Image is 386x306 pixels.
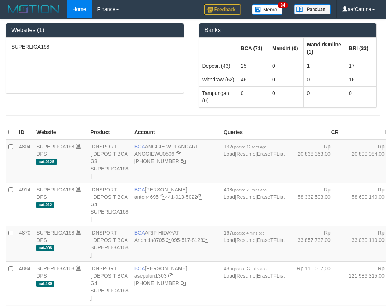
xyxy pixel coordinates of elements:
td: 46 [238,73,269,86]
span: aaf-012 [36,202,54,208]
a: EraseTFList [257,194,284,200]
td: DPS [33,261,87,305]
a: Ariphida8705 [134,237,165,243]
img: MOTION_logo.png [6,4,61,15]
th: Group: activate to sort column ascending [238,38,269,59]
a: Copy Ariphida8705 to clipboard [166,237,171,243]
td: IDNSPORT [ DEPOSIT BCA G4 SUPERLIGA168 ] [87,261,131,305]
span: 408 [224,187,267,193]
h3: Banks [205,27,371,34]
td: Rp 110.007,00 [288,261,342,305]
td: 0 [238,86,269,107]
a: Copy 4062281875 to clipboard [181,280,186,286]
td: IDNSPORT [ DEPOSIT BCA SUPERLIGA168 ] [87,226,131,261]
a: Copy ANGGIEWU0506 to clipboard [176,151,181,157]
a: Copy 0955178128 to clipboard [203,237,208,243]
th: Account [131,125,221,140]
span: 485 [224,265,267,271]
th: Group: activate to sort column ascending [346,38,376,59]
span: | | [224,230,285,243]
td: Tampungan (0) [199,86,238,107]
td: 1 [304,59,346,73]
span: aaf-130 [36,281,54,287]
td: 16 [346,73,376,86]
a: EraseTFList [257,237,284,243]
a: EraseTFList [257,273,284,279]
span: aaf-0125 [36,159,57,165]
img: Button%20Memo.svg [252,4,283,15]
span: updated 12 secs ago [232,145,266,149]
span: updated 23 mins ago [232,188,266,192]
span: updated 24 mins ago [232,267,266,271]
td: 17 [346,59,376,73]
a: Copy 4410135022 to clipboard [197,194,202,200]
h3: Websites (1) [11,27,178,34]
a: SUPERLIGA168 [36,230,75,236]
th: CR [288,125,342,140]
a: Load [224,194,235,200]
td: 25 [238,59,269,73]
th: Group: activate to sort column ascending [304,38,346,59]
span: updated 4 mins ago [232,231,264,235]
td: IDNSPORT [ DEPOSIT BCA G4 SUPERLIGA168 ] [87,183,131,226]
a: anton4695 [134,194,159,200]
a: EraseTFList [257,151,284,157]
td: DPS [33,183,87,226]
td: 4914 [16,183,33,226]
td: IDNSPORT [ DEPOSIT BCA G3 SUPERLIGA168 ] [87,140,131,183]
span: 167 [224,230,264,236]
td: DPS [33,226,87,261]
td: 4884 [16,261,33,305]
a: ANGGIEWU0506 [134,151,174,157]
td: Rp 33.857.737,00 [288,226,342,261]
a: Load [224,273,235,279]
td: 0 [346,86,376,107]
span: BCA [134,187,145,193]
a: SUPERLIGA168 [36,265,75,271]
p: SUPERLIGA168 [11,43,178,50]
td: ANGGIE WULANDARI [PHONE_NUMBER] [131,140,221,183]
a: Copy 4062213373 to clipboard [181,158,186,164]
td: Rp 20.838.363,00 [288,140,342,183]
img: panduan.png [294,4,331,14]
span: BCA [134,265,145,271]
a: Resume [237,151,256,157]
td: ARIP HIDAYAT 095-517-8128 [131,226,221,261]
td: 0 [269,59,303,73]
span: | | [224,144,285,157]
a: Load [224,237,235,243]
span: | | [224,187,285,200]
td: Deposit (43) [199,59,238,73]
span: 132 [224,144,266,150]
a: asepulun1303 [134,273,167,279]
span: aaf-008 [36,245,54,251]
span: BCA [134,144,145,150]
th: Product [87,125,131,140]
td: Rp 58.332.503,00 [288,183,342,226]
td: 0 [304,86,346,107]
td: [PERSON_NAME] 441-013-5022 [131,183,221,226]
td: 0 [304,73,346,86]
td: 0 [269,86,303,107]
a: Resume [237,273,256,279]
a: Resume [237,237,256,243]
th: ID [16,125,33,140]
a: Copy anton4695 to clipboard [160,194,165,200]
td: 4804 [16,140,33,183]
td: [PERSON_NAME] [PHONE_NUMBER] [131,261,221,305]
td: DPS [33,140,87,183]
td: 0 [269,73,303,86]
td: 4870 [16,226,33,261]
th: Group: activate to sort column ascending [269,38,303,59]
a: SUPERLIGA168 [36,144,75,150]
img: Feedback.jpg [204,4,241,15]
th: Website [33,125,87,140]
th: Queries [221,125,288,140]
a: Copy asepulun1303 to clipboard [168,273,173,279]
a: Resume [237,194,256,200]
a: Load [224,151,235,157]
span: | | [224,265,285,279]
span: BCA [134,230,145,236]
th: Group: activate to sort column ascending [199,38,238,59]
td: Withdraw (62) [199,73,238,86]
